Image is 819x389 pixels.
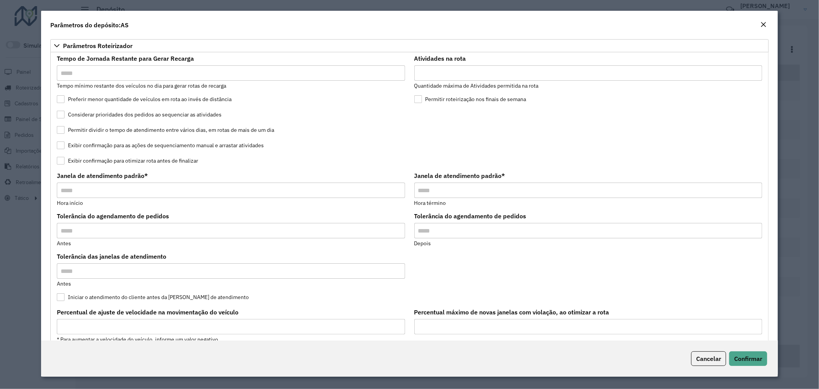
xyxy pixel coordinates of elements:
label: Janela de atendimento padrão [57,171,148,180]
small: Tempo mínimo restante dos veículos no dia para gerar rotas de recarga [57,82,226,89]
label: Atividades na rota [414,54,466,63]
label: Percentual máximo de novas janelas com violação, ao otimizar a rota [414,308,609,317]
label: Tolerância das janelas de atendimento [57,252,166,261]
button: Close [758,20,769,30]
label: Preferir menor quantidade de veículos em rota ao invés de distância [57,95,232,103]
label: Tolerância do agendamento de pedidos [57,211,169,221]
small: Depois [414,240,431,247]
h4: Parâmetros do depósito:AS [50,20,129,30]
label: Janela de atendimento padrão [414,171,505,180]
button: Confirmar [729,351,767,366]
span: Confirmar [734,355,762,362]
label: Iniciar o atendimento do cliente antes da [PERSON_NAME] de atendimento [57,293,249,301]
label: Percentual de ajuste de velocidade na movimentação do veículo [57,308,238,317]
small: Antes [57,240,71,247]
small: Hora término [414,199,446,206]
small: Hora início [57,199,83,206]
small: Antes [57,280,71,287]
label: Permitir dividir o tempo de atendimento entre vários dias, em rotas de mais de um dia [57,126,274,134]
em: Fechar [760,22,766,28]
label: Tolerância do agendamento de pedidos [414,211,526,221]
span: Parâmetros Roteirizador [63,43,132,49]
label: Tempo de Jornada Restante para Gerar Recarga [57,54,194,63]
small: Quantidade máxima de Atividades permitida na rota [414,82,539,89]
a: Parâmetros Roteirizador [50,39,769,52]
button: Cancelar [691,351,726,366]
label: Exibir confirmação para as ações de sequenciamento manual e arrastar atividades [57,141,264,150]
label: Permitir roteirização nos finais de semana [414,95,526,103]
label: Considerar prioridades dos pedidos ao sequenciar as atividades [57,111,222,119]
label: Exibir confirmação para otimizar rota antes de finalizar [57,157,198,165]
small: * Para aumentar a velocidade do veículo, informe um valor negativo [57,336,218,343]
span: Cancelar [696,355,721,362]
